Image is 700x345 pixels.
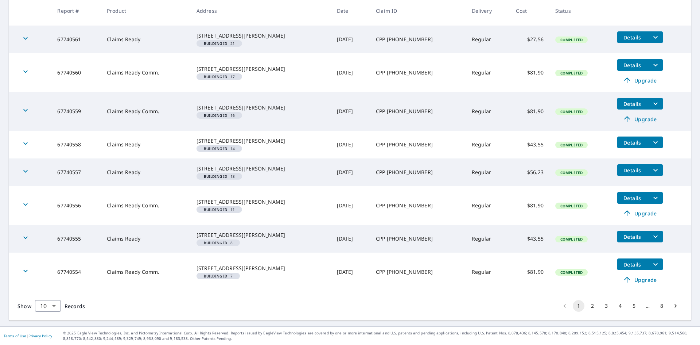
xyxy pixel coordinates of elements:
button: page 1 [573,300,584,312]
span: Show [17,303,31,310]
td: 67740554 [51,253,101,291]
span: Upgrade [622,76,658,85]
td: $27.56 [510,26,549,53]
td: 67740560 [51,53,101,92]
td: Claims Ready [101,225,191,253]
td: [DATE] [331,53,370,92]
a: Terms of Use [4,333,26,338]
button: filesDropdownBtn-67740561 [648,31,663,43]
button: filesDropdownBtn-67740554 [648,258,663,270]
em: Building ID [204,274,227,278]
td: [DATE] [331,131,370,158]
span: 11 [199,208,239,211]
td: Regular [466,92,510,131]
span: Details [622,167,643,174]
div: [STREET_ADDRESS][PERSON_NAME] [197,137,325,145]
td: [DATE] [331,253,370,291]
span: Details [622,62,643,69]
span: 14 [199,147,239,150]
button: Go to next page [670,300,681,312]
button: detailsBtn-67740561 [617,31,648,43]
td: $43.55 [510,225,549,253]
a: Upgrade [617,113,663,125]
td: Claims Ready Comm. [101,92,191,131]
td: CPP [PHONE_NUMBER] [370,253,466,291]
td: $56.23 [510,158,549,186]
span: Completed [556,270,587,275]
em: Building ID [204,75,227,78]
span: 13 [199,175,239,178]
div: [STREET_ADDRESS][PERSON_NAME] [197,165,325,172]
div: [STREET_ADDRESS][PERSON_NAME] [197,231,325,239]
button: filesDropdownBtn-67740556 [648,192,663,204]
div: [STREET_ADDRESS][PERSON_NAME] [197,104,325,111]
button: filesDropdownBtn-67740555 [648,231,663,242]
em: Building ID [204,241,227,245]
td: 67740559 [51,92,101,131]
td: Claims Ready [101,131,191,158]
button: detailsBtn-67740557 [617,164,648,176]
td: CPP [PHONE_NUMBER] [370,225,466,253]
em: Building ID [204,42,227,45]
button: Go to page 3 [600,300,612,312]
td: CPP [PHONE_NUMBER] [370,92,466,131]
td: Regular [466,225,510,253]
span: Upgrade [622,275,658,284]
span: Records [65,303,85,310]
td: 67740555 [51,225,101,253]
span: 16 [199,114,239,117]
em: Building ID [204,114,227,117]
div: … [642,302,654,310]
a: Upgrade [617,274,663,285]
td: [DATE] [331,26,370,53]
button: Go to page 2 [587,300,598,312]
td: CPP [PHONE_NUMBER] [370,131,466,158]
button: detailsBtn-67740554 [617,258,648,270]
div: Show 10 records [35,300,61,312]
span: Completed [556,142,587,147]
div: 10 [35,296,61,316]
span: Details [622,100,643,107]
span: Completed [556,70,587,76]
div: [STREET_ADDRESS][PERSON_NAME] [197,65,325,73]
a: Upgrade [617,207,663,219]
td: Claims Ready [101,26,191,53]
span: Details [622,261,643,268]
td: [DATE] [331,186,370,225]
td: $81.90 [510,253,549,291]
td: [DATE] [331,92,370,131]
button: Go to page 4 [614,300,626,312]
button: filesDropdownBtn-67740560 [648,59,663,71]
a: Upgrade [617,74,663,86]
button: detailsBtn-67740559 [617,98,648,110]
span: Completed [556,203,587,208]
td: Claims Ready Comm. [101,53,191,92]
td: $43.55 [510,131,549,158]
button: detailsBtn-67740558 [617,137,648,148]
span: Completed [556,37,587,42]
button: filesDropdownBtn-67740559 [648,98,663,110]
td: CPP [PHONE_NUMBER] [370,53,466,92]
span: Completed [556,170,587,175]
span: Upgrade [622,115,658,123]
td: Regular [466,26,510,53]
td: Regular [466,131,510,158]
nav: pagination navigation [558,300,682,312]
td: Regular [466,253,510,291]
div: [STREET_ADDRESS][PERSON_NAME] [197,265,325,272]
span: 21 [199,42,239,45]
div: [STREET_ADDRESS][PERSON_NAME] [197,198,325,206]
em: Building ID [204,175,227,178]
button: detailsBtn-67740555 [617,231,648,242]
td: 67740557 [51,158,101,186]
button: detailsBtn-67740560 [617,59,648,71]
span: 7 [199,274,237,278]
p: © 2025 Eagle View Technologies, Inc. and Pictometry International Corp. All Rights Reserved. Repo... [63,330,696,341]
td: 67740558 [51,131,101,158]
button: Go to page 5 [628,300,640,312]
span: Details [622,195,643,202]
span: Completed [556,109,587,114]
td: 67740556 [51,186,101,225]
td: 67740561 [51,26,101,53]
span: Details [622,233,643,240]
